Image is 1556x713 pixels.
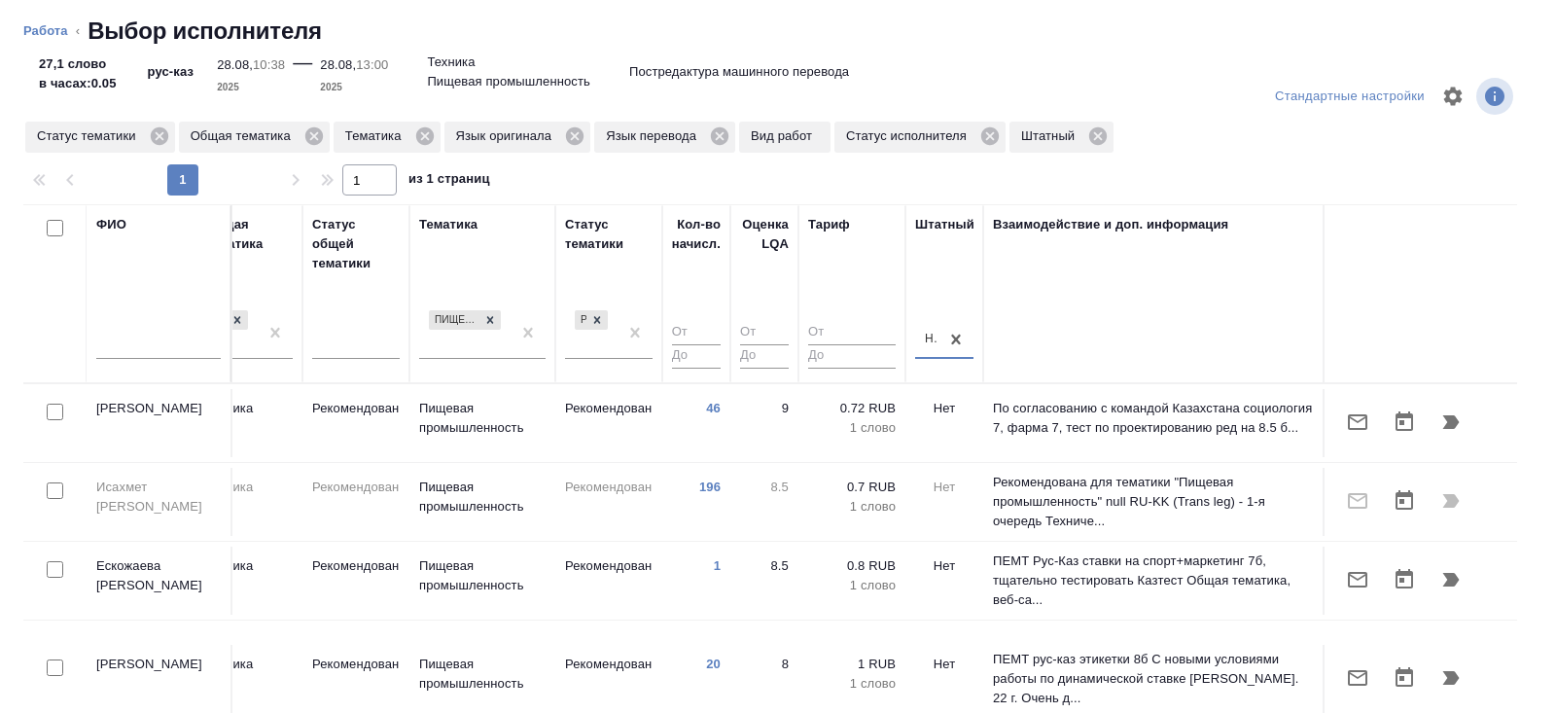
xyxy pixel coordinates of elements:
p: Тематика [345,126,408,146]
td: Рекомендован [302,468,409,536]
div: Рекомендован [573,308,610,333]
div: Рекомендован [575,310,586,331]
td: Нет [905,645,983,713]
span: Посмотреть информацию [1476,78,1517,115]
p: Статус тематики [37,126,143,146]
a: Работа [23,23,68,38]
td: [PERSON_NAME] [87,645,232,713]
button: Отправить предложение о работе [1334,399,1381,446]
p: 1 слово [808,418,896,438]
a: 196 [699,480,721,494]
p: 0.72 RUB [808,399,896,418]
div: Оценка LQA [740,215,789,254]
p: 10:38 [253,57,285,72]
td: 8.5 [730,468,798,536]
nav: breadcrumb [23,16,1533,47]
button: Продолжить [1428,399,1474,446]
a: 20 [706,657,721,671]
span: Настроить таблицу [1430,73,1476,120]
div: Язык оригинала [444,122,591,153]
td: Ескожаева [PERSON_NAME] [87,547,232,615]
button: Отправить предложение о работе [1334,556,1381,603]
p: Общая тематика [191,126,298,146]
input: Выбери исполнителей, чтобы отправить приглашение на работу [47,404,63,420]
p: По согласованию с командой Казахстана социология 7, фарма 7, тест по проектированию ред на 8.5 б... [993,399,1314,438]
td: 8.5 [730,547,798,615]
td: Рекомендован [302,645,409,713]
td: Техника [195,645,302,713]
td: Рекомендован [555,645,662,713]
td: Рекомендован [302,547,409,615]
div: Статус тематики [25,122,175,153]
td: Техника [195,389,302,457]
div: Пищевая промышленность [429,310,479,331]
input: От [740,321,789,345]
div: Общая тематика [205,215,293,254]
td: Рекомендован [302,389,409,457]
div: Штатный [915,215,974,234]
p: 1 RUB [808,655,896,674]
div: Язык перевода [594,122,735,153]
td: Рекомендован [555,389,662,457]
p: 0.8 RUB [808,556,896,576]
p: Язык оригинала [456,126,559,146]
p: Техника [427,53,475,72]
input: До [808,344,896,369]
p: Пищевая промышленность [419,399,546,438]
div: Тариф [808,215,850,234]
p: Вид работ [751,126,819,146]
button: Открыть календарь загрузки [1381,556,1428,603]
p: 28.08, [217,57,253,72]
input: Выбери исполнителей, чтобы отправить приглашение на работу [47,660,63,676]
div: Нет [925,332,940,348]
input: До [740,344,789,369]
a: 46 [706,401,721,415]
input: Выбери исполнителей, чтобы отправить приглашение на работу [47,561,63,578]
p: Язык перевода [606,126,703,146]
p: 0.7 RUB [808,478,896,497]
p: 1 слово [808,576,896,595]
li: ‹ [76,21,80,41]
div: Тематика [334,122,441,153]
div: Взаимодействие и доп. информация [993,215,1228,234]
td: [PERSON_NAME] [87,389,232,457]
p: Статус исполнителя [846,126,973,146]
td: Нет [905,547,983,615]
td: Техника [195,468,302,536]
td: Исахмет [PERSON_NAME] [87,468,232,536]
p: 1 слово [808,497,896,517]
h2: Выбор исполнителя [88,16,322,47]
p: ПЕМТ Рус-Каз ставки на спорт+маркетинг 7б, тщательно тестировать Казтест Общая тематика, веб-са... [993,552,1314,610]
p: 28.08, [320,57,356,72]
button: Продолжить [1428,556,1474,603]
td: Нет [905,468,983,536]
div: Тематика [419,215,477,234]
p: 13:00 [356,57,388,72]
button: Открыть календарь загрузки [1381,655,1428,701]
td: 8 [730,645,798,713]
span: из 1 страниц [408,167,490,196]
a: 1 [714,558,721,573]
p: Постредактура машинного перевода [629,62,849,82]
td: Рекомендован [555,468,662,536]
p: Штатный [1021,126,1081,146]
div: Пищевая промышленность [427,308,503,333]
p: ПЕМТ рус-каз этикетки 8б С новыми условиями работы по динамической ставке [PERSON_NAME]. 22 г. Оч... [993,650,1314,708]
div: Штатный [1009,122,1114,153]
div: Кол-во начисл. [672,215,721,254]
div: ФИО [96,215,126,234]
td: 9 [730,389,798,457]
input: От [808,321,896,345]
div: Статус исполнителя [834,122,1006,153]
td: Нет [905,389,983,457]
div: Статус тематики [565,215,653,254]
div: Статус общей тематики [312,215,400,273]
p: Пищевая промышленность [419,556,546,595]
div: — [293,47,312,97]
p: Рекомендована для тематики "Пищевая промышленность" null RU-KK (Trans leg) - 1-я очередь Техниче... [993,473,1314,531]
td: Техника [195,547,302,615]
input: От [672,321,721,345]
p: 27,1 слово [39,54,117,74]
div: Общая тематика [179,122,330,153]
td: Рекомендован [555,547,662,615]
